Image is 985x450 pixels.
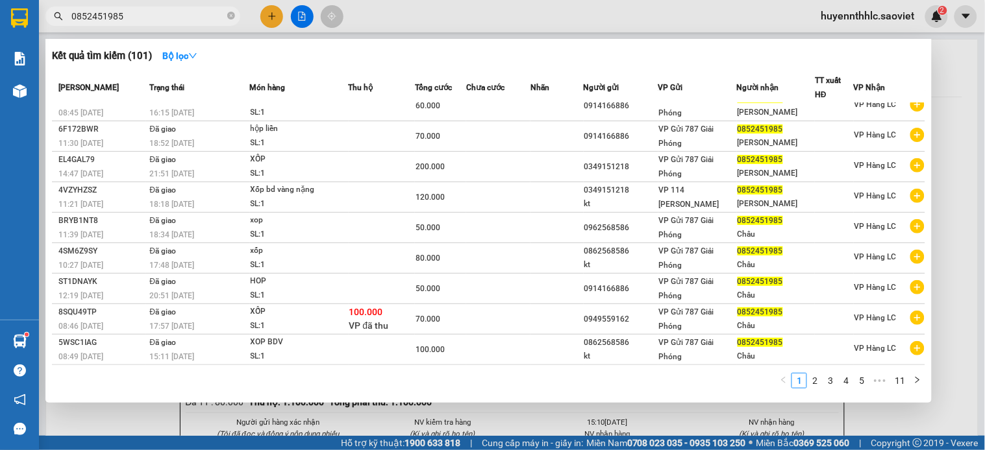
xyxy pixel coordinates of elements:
[58,275,145,289] div: ST1DNAYK
[149,185,176,195] span: Đã giao
[251,244,348,258] div: xốp
[416,193,445,202] span: 120.000
[738,246,783,255] span: 0852451985
[149,139,194,148] span: 18:52 [DATE]
[792,373,807,388] li: 1
[854,373,869,388] li: 5
[149,108,194,117] span: 16:15 [DATE]
[251,289,348,303] div: SL: 1
[349,84,373,93] span: Thu hộ
[738,349,815,363] div: Châu
[584,282,658,296] div: 0914166886
[251,319,348,333] div: SL: 1
[54,12,63,21] span: search
[58,200,103,209] span: 11:21 [DATE]
[52,49,152,63] h3: Kết quả tìm kiếm ( 101 )
[792,373,806,388] a: 1
[808,373,822,388] a: 2
[416,162,445,171] span: 200.000
[584,313,658,326] div: 0949559162
[584,197,658,211] div: kt
[584,244,658,258] div: 0862568586
[58,291,103,300] span: 12:19 [DATE]
[738,197,815,211] div: [PERSON_NAME]
[659,185,719,209] span: VP 114 [PERSON_NAME]
[149,338,176,347] span: Đã giao
[416,101,440,110] span: 60.000
[738,319,815,333] div: Châu
[854,222,897,231] span: VP Hàng LC
[149,261,194,270] span: 17:48 [DATE]
[227,12,235,19] span: close-circle
[58,184,145,197] div: 4VZYHZSZ
[910,341,925,355] span: plus-circle
[227,10,235,23] span: close-circle
[58,108,103,117] span: 08:45 [DATE]
[58,169,103,178] span: 14:47 [DATE]
[738,307,783,316] span: 0852451985
[251,228,348,242] div: SL: 1
[910,250,925,264] span: plus-circle
[738,155,783,164] span: 0852451985
[251,274,348,289] div: HOP
[776,373,792,388] button: left
[416,345,445,354] span: 100.000
[854,161,897,170] span: VP Hàng LC
[188,51,197,60] span: down
[152,45,208,66] button: Bộ lọcdown
[910,373,925,388] button: right
[58,261,103,270] span: 10:27 [DATE]
[738,277,783,286] span: 0852451985
[162,51,197,61] strong: Bộ lọc
[466,84,505,93] span: Chưa cước
[58,322,103,331] span: 08:46 [DATE]
[910,97,925,112] span: plus-circle
[149,307,176,316] span: Đã giao
[149,84,184,93] span: Trạng thái
[13,52,27,65] img: solution-icon
[13,335,27,348] img: warehouse-icon
[14,364,26,377] span: question-circle
[854,191,897,200] span: VP Hàng LC
[58,305,145,319] div: 8SQU49TP
[251,106,348,120] div: SL: 1
[416,284,440,293] span: 50.000
[251,197,348,211] div: SL: 1
[737,84,779,93] span: Người nhận
[738,167,815,180] div: [PERSON_NAME]
[910,280,925,294] span: plus-circle
[584,221,658,235] div: 0962568586
[584,130,658,143] div: 0914166886
[738,106,815,119] div: [PERSON_NAME]
[416,314,440,324] span: 70.000
[71,9,225,23] input: Tìm tên, số ĐT hoặc mã đơn
[58,230,103,239] span: 11:39 [DATE]
[658,84,683,93] span: VP Gửi
[251,152,348,167] div: XỐP
[584,349,658,363] div: kt
[854,130,897,139] span: VP Hàng LC
[910,128,925,142] span: plus-circle
[584,258,658,272] div: kt
[780,376,788,384] span: left
[149,291,194,300] span: 20:51 [DATE]
[854,313,897,322] span: VP Hàng LC
[891,373,909,388] a: 11
[869,373,890,388] li: Next 5 Pages
[869,373,890,388] span: •••
[659,338,714,361] span: VP Gửi 787 Giải Phóng
[738,228,815,241] div: Châu
[149,322,194,331] span: 17:57 [DATE]
[250,84,286,93] span: Món hàng
[58,84,119,93] span: [PERSON_NAME]
[854,344,897,353] span: VP Hàng LC
[251,305,348,319] div: XỐP
[349,307,383,317] span: 100.000
[738,185,783,195] span: 0852451985
[738,289,815,302] div: Châu
[584,336,658,349] div: 0862568586
[807,373,823,388] li: 2
[11,8,28,28] img: logo-vxr
[584,184,658,197] div: 0349151218
[910,158,925,172] span: plus-circle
